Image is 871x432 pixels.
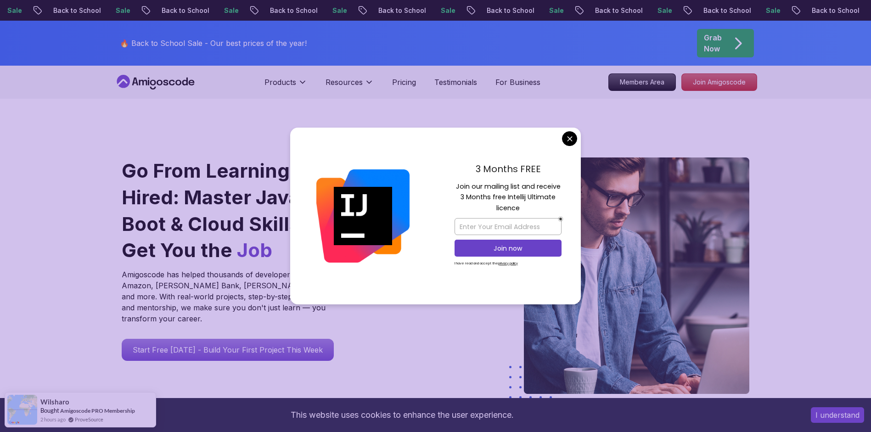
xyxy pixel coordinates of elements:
p: Amigoscode has helped thousands of developers land roles at Amazon, [PERSON_NAME] Bank, [PERSON_N... [122,269,342,324]
p: 🔥 Back to School Sale - Our best prices of the year! [120,38,307,49]
span: Bought [40,407,59,414]
p: Grab Now [704,32,722,54]
img: provesource social proof notification image [7,395,37,425]
p: Sale [213,6,242,15]
a: Amigoscode PRO Membership [60,407,135,415]
p: Resources [326,77,363,88]
p: Products [264,77,296,88]
button: Resources [326,77,374,95]
p: Join Amigoscode [682,74,757,90]
img: hero [524,157,749,394]
p: Sale [646,6,676,15]
div: This website uses cookies to enhance the user experience. [7,405,797,425]
p: Back to School [476,6,538,15]
p: Sale [321,6,351,15]
button: Accept cookies [811,407,864,423]
button: Products [264,77,307,95]
p: Back to School [801,6,863,15]
a: ProveSource [75,415,103,423]
a: Pricing [392,77,416,88]
p: Sale [430,6,459,15]
p: Back to School [42,6,105,15]
p: Back to School [151,6,213,15]
a: For Business [495,77,540,88]
a: Start Free [DATE] - Build Your First Project This Week [122,339,334,361]
h1: Go From Learning to Hired: Master Java, Spring Boot & Cloud Skills That Get You the [122,157,375,264]
a: Members Area [608,73,676,91]
span: 2 hours ago [40,415,66,423]
p: Members Area [609,74,675,90]
p: Sale [755,6,784,15]
p: Back to School [367,6,430,15]
a: Join Amigoscode [681,73,757,91]
p: Back to School [692,6,755,15]
p: Sale [105,6,134,15]
span: Job [237,238,272,262]
p: Sale [538,6,568,15]
span: Wilsharo [40,398,69,406]
a: Testimonials [434,77,477,88]
p: Back to School [259,6,321,15]
p: Back to School [584,6,646,15]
